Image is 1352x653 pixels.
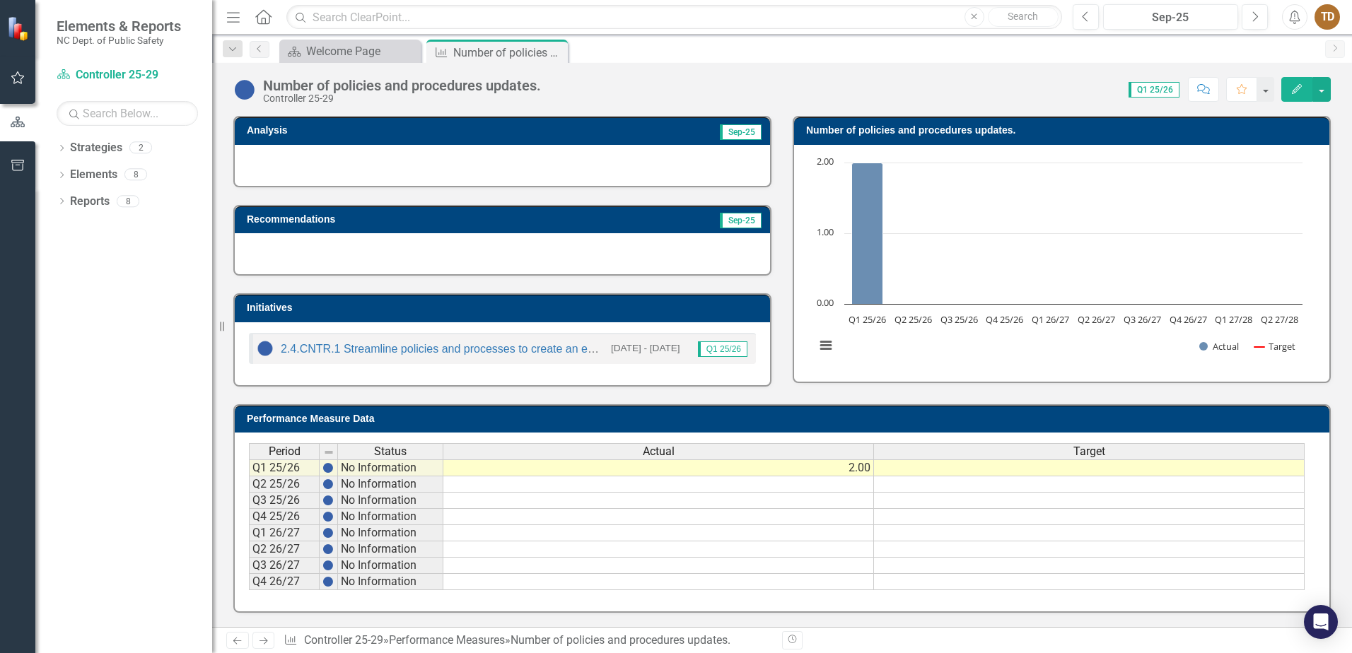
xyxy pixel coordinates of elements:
[817,155,834,167] text: 2.00
[443,459,874,476] td: 2.00
[249,525,320,541] td: Q1 26/27
[322,543,334,555] img: BgCOk07PiH71IgAAAABJRU5ErkJggg==
[233,78,256,101] img: No Information
[849,313,886,326] text: Q1 25/26
[322,527,334,539] img: BgCOk07PiH71IgAAAABJRU5ErkJggg==
[808,155,1315,367] div: Chart. Highcharts interactive chart.
[263,93,541,104] div: Controller 25-29
[643,445,675,458] span: Actual
[698,341,747,357] span: Q1 25/26
[1103,4,1238,30] button: Sep-25
[129,142,152,154] div: 2
[986,313,1023,326] text: Q4 25/26
[247,214,594,225] h3: Recommendations
[338,574,443,590] td: No Information
[281,343,752,355] a: 2.4.CNTR.1 Streamline policies and processes to create an environment of financial accuracy.
[283,42,417,60] a: Welcome Page
[338,558,443,574] td: No Information
[940,313,978,326] text: Q3 25/26
[1032,313,1069,326] text: Q1 26/27
[70,194,110,210] a: Reports
[852,163,883,304] path: Q1 25/26, 2. Actual.
[257,340,274,357] img: No Information
[894,313,932,326] text: Q2 25/26
[338,509,443,525] td: No Information
[511,633,730,647] div: Number of policies and procedures updates.
[322,462,334,473] img: BgCOk07PiH71IgAAAABJRU5ErkJggg==
[816,336,836,355] button: View chart menu, Chart
[1304,605,1338,639] div: Open Intercom Messenger
[117,195,139,207] div: 8
[338,525,443,541] td: No Information
[338,476,443,493] td: No Information
[249,541,320,558] td: Q2 26/27
[57,18,181,35] span: Elements & Reports
[7,16,32,40] img: ClearPoint Strategy
[304,633,383,647] a: Controller 25-29
[284,633,771,649] div: » »
[611,341,680,355] small: [DATE] - [DATE]
[322,495,334,506] img: BgCOk07PiH71IgAAAABJRU5ErkJggg==
[263,78,541,93] div: Number of policies and procedures updates.
[322,560,334,571] img: BgCOk07PiH71IgAAAABJRU5ErkJggg==
[1008,11,1038,22] span: Search
[817,225,834,238] text: 1.00
[453,44,564,61] div: Number of policies and procedures updates.
[249,476,320,493] td: Q2 25/26
[249,558,320,574] td: Q3 26/27
[1199,340,1239,353] button: Show Actual
[338,459,443,476] td: No Information
[57,101,198,126] input: Search Below...
[249,459,320,476] td: Q1 25/26
[249,493,320,509] td: Q3 25/26
[338,541,443,558] td: No Information
[1170,313,1207,326] text: Q4 26/27
[247,413,1322,424] h3: Performance Measure Data
[286,5,1062,30] input: Search ClearPoint...
[338,493,443,509] td: No Information
[124,169,147,181] div: 8
[249,574,320,590] td: Q4 26/27
[57,35,181,46] small: NC Dept. of Public Safety
[1215,313,1252,326] text: Q1 27/28
[1254,340,1296,353] button: Show Target
[322,511,334,522] img: BgCOk07PiH71IgAAAABJRU5ErkJggg==
[1129,82,1179,98] span: Q1 25/26
[322,576,334,587] img: BgCOk07PiH71IgAAAABJRU5ErkJggg==
[269,445,301,458] span: Period
[720,213,762,228] span: Sep-25
[1078,313,1115,326] text: Q2 26/27
[322,478,334,490] img: BgCOk07PiH71IgAAAABJRU5ErkJggg==
[323,447,334,458] img: 8DAGhfEEPCf229AAAAAElFTkSuQmCC
[57,67,198,83] a: Controller 25-29
[389,633,505,647] a: Performance Measures
[249,509,320,525] td: Q4 25/26
[806,125,1322,136] h3: Number of policies and procedures updates.
[247,125,498,136] h3: Analysis
[1315,4,1340,30] button: TD
[1108,9,1233,26] div: Sep-25
[1261,313,1298,326] text: Q2 27/28
[247,302,763,313] h3: Initiatives
[70,167,117,183] a: Elements
[817,296,834,309] text: 0.00
[374,445,407,458] span: Status
[70,140,122,156] a: Strategies
[1124,313,1161,326] text: Q3 26/27
[852,163,1281,305] g: Actual, series 1 of 2. Bar series with 10 bars.
[808,155,1310,367] svg: Interactive chart
[988,7,1059,27] button: Search
[720,124,762,140] span: Sep-25
[1073,445,1105,458] span: Target
[306,42,417,60] div: Welcome Page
